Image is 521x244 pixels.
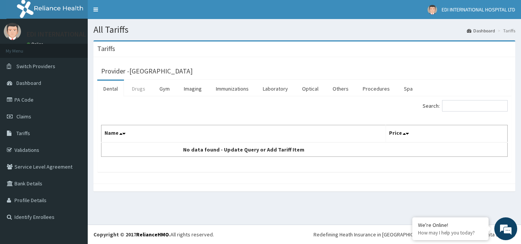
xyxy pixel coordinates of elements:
[386,125,508,143] th: Price
[97,45,115,52] h3: Tariffs
[357,81,396,97] a: Procedures
[97,81,124,97] a: Dental
[326,81,355,97] a: Others
[93,25,515,35] h1: All Tariffs
[88,225,521,244] footer: All rights reserved.
[126,81,151,97] a: Drugs
[442,100,508,112] input: Search:
[27,31,130,38] p: EDI INTERNATIONAL HOSPITAL LTD
[178,81,208,97] a: Imaging
[398,81,419,97] a: Spa
[467,27,495,34] a: Dashboard
[423,100,508,112] label: Search:
[418,230,483,236] p: How may I help you today?
[16,113,31,120] span: Claims
[496,27,515,34] li: Tariffs
[257,81,294,97] a: Laboratory
[210,81,255,97] a: Immunizations
[418,222,483,228] div: We're Online!
[93,231,170,238] strong: Copyright © 2017 .
[4,23,21,40] img: User Image
[442,6,515,13] span: EDI INTERNATIONAL HOSPITAL LTD
[296,81,325,97] a: Optical
[153,81,176,97] a: Gym
[101,68,193,75] h3: Provider - [GEOGRAPHIC_DATA]
[101,125,386,143] th: Name
[16,130,30,137] span: Tariffs
[16,63,55,70] span: Switch Providers
[428,5,437,14] img: User Image
[27,41,45,47] a: Online
[314,231,515,238] div: Redefining Heath Insurance in [GEOGRAPHIC_DATA] using Telemedicine and Data Science!
[136,231,169,238] a: RelianceHMO
[101,142,386,157] td: No data found - Update Query or Add Tariff Item
[16,80,41,86] span: Dashboard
